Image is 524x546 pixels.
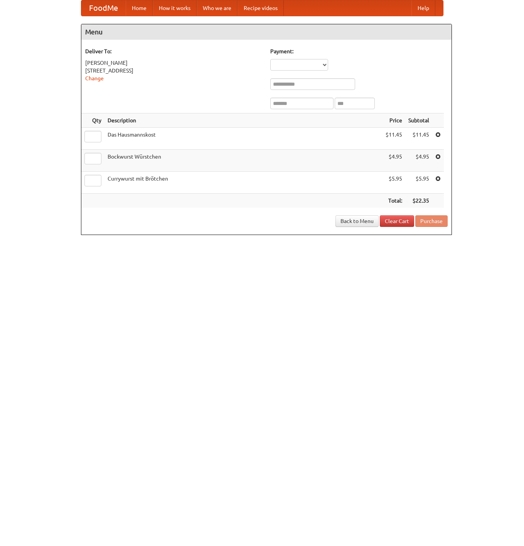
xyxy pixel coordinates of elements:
[81,113,104,128] th: Qty
[238,0,284,16] a: Recipe videos
[153,0,197,16] a: How it works
[104,128,382,150] td: Das Hausmannskost
[405,150,432,172] td: $4.95
[405,194,432,208] th: $22.35
[382,128,405,150] td: $11.45
[85,67,263,74] div: [STREET_ADDRESS]
[335,215,379,227] a: Back to Menu
[81,24,452,40] h4: Menu
[415,215,448,227] button: Purchase
[104,113,382,128] th: Description
[270,47,448,55] h5: Payment:
[85,75,104,81] a: Change
[405,128,432,150] td: $11.45
[104,172,382,194] td: Currywurst mit Brötchen
[85,47,263,55] h5: Deliver To:
[104,150,382,172] td: Bockwurst Würstchen
[85,59,263,67] div: [PERSON_NAME]
[382,150,405,172] td: $4.95
[405,113,432,128] th: Subtotal
[81,0,126,16] a: FoodMe
[405,172,432,194] td: $5.95
[382,194,405,208] th: Total:
[380,215,414,227] a: Clear Cart
[382,113,405,128] th: Price
[411,0,435,16] a: Help
[197,0,238,16] a: Who we are
[126,0,153,16] a: Home
[382,172,405,194] td: $5.95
